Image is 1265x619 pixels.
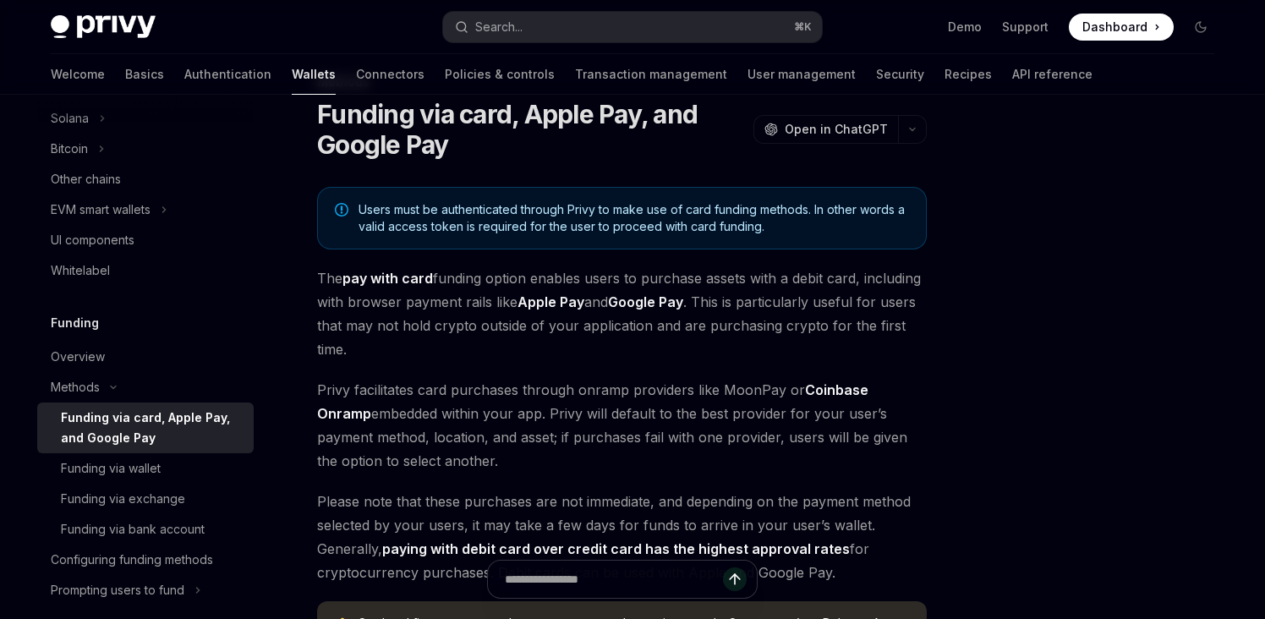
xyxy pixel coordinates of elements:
[125,54,164,95] a: Basics
[342,270,433,287] strong: pay with card
[37,403,254,453] a: Funding via card, Apple Pay, and Google Pay
[317,99,747,160] h1: Funding via card, Apple Pay, and Google Pay
[37,255,254,286] a: Whitelabel
[51,200,151,220] div: EVM smart wallets
[1002,19,1049,36] a: Support
[37,194,176,225] button: EVM smart wallets
[37,575,210,605] button: Prompting users to fund
[37,484,254,514] a: Funding via exchange
[37,514,254,545] a: Funding via bank account
[37,134,113,164] button: Bitcoin
[608,293,683,310] strong: Google Pay
[475,17,523,37] div: Search...
[51,347,105,367] div: Overview
[61,489,185,509] div: Funding via exchange
[61,458,161,479] div: Funding via wallet
[382,540,850,557] strong: paying with debit card over credit card has the highest approval rates
[747,54,856,95] a: User management
[51,580,184,600] div: Prompting users to fund
[1187,14,1214,41] button: Toggle dark mode
[61,408,244,448] div: Funding via card, Apple Pay, and Google Pay
[37,453,254,484] a: Funding via wallet
[317,266,927,361] span: The funding option enables users to purchase assets with a debit card, including with browser pay...
[359,201,909,235] span: Users must be authenticated through Privy to make use of card funding methods. In other words a v...
[51,15,156,39] img: dark logo
[317,378,927,473] span: Privy facilitates card purchases through onramp providers like MoonPay or embedded within your ap...
[292,54,336,95] a: Wallets
[794,20,812,34] span: ⌘ K
[37,545,254,575] a: Configuring funding methods
[37,372,125,403] button: Methods
[37,225,254,255] a: UI components
[517,293,584,310] strong: Apple Pay
[723,567,747,591] button: Send message
[1069,14,1174,41] a: Dashboard
[945,54,992,95] a: Recipes
[1012,54,1092,95] a: API reference
[1082,19,1147,36] span: Dashboard
[785,121,888,138] span: Open in ChatGPT
[51,260,110,281] div: Whitelabel
[37,342,254,372] a: Overview
[51,230,134,250] div: UI components
[445,54,555,95] a: Policies & controls
[575,54,727,95] a: Transaction management
[184,54,271,95] a: Authentication
[61,519,205,540] div: Funding via bank account
[443,12,822,42] button: Search...⌘K
[51,169,121,189] div: Other chains
[753,115,898,144] button: Open in ChatGPT
[51,377,100,397] div: Methods
[505,561,723,598] input: Ask a question...
[948,19,982,36] a: Demo
[876,54,924,95] a: Security
[335,203,348,216] svg: Note
[51,139,88,159] div: Bitcoin
[317,490,927,584] span: Please note that these purchases are not immediate, and depending on the payment method selected ...
[51,54,105,95] a: Welcome
[51,550,213,570] div: Configuring funding methods
[356,54,424,95] a: Connectors
[51,313,99,333] h5: Funding
[37,164,254,194] a: Other chains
